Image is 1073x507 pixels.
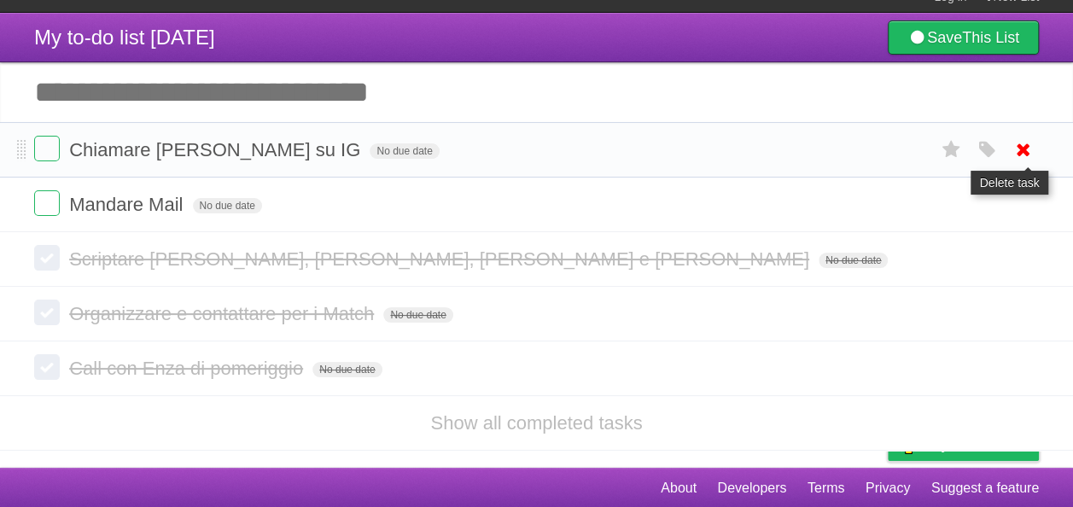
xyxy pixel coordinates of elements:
a: SaveThis List [888,20,1039,55]
span: No due date [383,307,452,323]
label: Star task [935,190,967,219]
label: Done [34,245,60,271]
span: Mandare Mail [69,194,187,215]
span: No due date [819,253,888,268]
span: Chiamare [PERSON_NAME] su IG [69,139,364,160]
a: Terms [808,472,845,504]
span: Scriptare [PERSON_NAME], [PERSON_NAME], [PERSON_NAME] e [PERSON_NAME] [69,248,813,270]
label: Done [34,354,60,380]
b: This List [962,29,1019,46]
label: Done [34,300,60,325]
a: Privacy [866,472,910,504]
span: My to-do list [DATE] [34,26,215,49]
span: Organizzare e contattare per i Match [69,303,378,324]
label: Done [34,136,60,161]
label: Star task [935,136,967,164]
a: Suggest a feature [931,472,1039,504]
a: About [661,472,697,504]
span: Buy me a coffee [924,430,1030,460]
a: Developers [717,472,786,504]
span: No due date [312,362,382,377]
span: No due date [193,198,262,213]
label: Done [34,190,60,216]
a: Show all completed tasks [430,412,642,434]
span: Call con Enza di pomeriggio [69,358,307,379]
span: No due date [370,143,439,159]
